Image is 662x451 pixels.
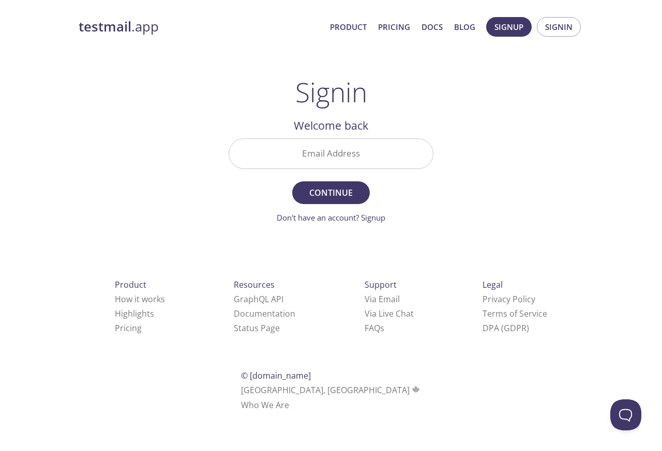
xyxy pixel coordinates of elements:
[330,20,367,34] a: Product
[610,399,641,430] iframe: Help Scout Beacon - Open
[115,293,165,305] a: How it works
[380,322,384,334] span: s
[365,308,414,319] a: Via Live Chat
[234,293,283,305] a: GraphQL API
[241,370,311,381] span: © [DOMAIN_NAME]
[486,17,532,37] button: Signup
[304,185,358,200] span: Continue
[483,279,503,290] span: Legal
[241,384,422,396] span: [GEOGRAPHIC_DATA], [GEOGRAPHIC_DATA]
[365,322,384,334] a: FAQ
[378,20,410,34] a: Pricing
[422,20,443,34] a: Docs
[537,17,581,37] button: Signin
[234,308,295,319] a: Documentation
[454,20,475,34] a: Blog
[234,279,275,290] span: Resources
[234,322,280,334] a: Status Page
[115,308,154,319] a: Highlights
[292,181,370,204] button: Continue
[483,322,529,334] a: DPA (GDPR)
[494,20,523,34] span: Signup
[241,399,289,411] a: Who We Are
[115,322,142,334] a: Pricing
[79,18,131,36] strong: testmail
[483,293,535,305] a: Privacy Policy
[545,20,573,34] span: Signin
[365,279,397,290] span: Support
[483,308,547,319] a: Terms of Service
[229,117,433,134] h2: Welcome back
[295,76,367,107] h1: Signin
[277,212,385,223] a: Don't have an account? Signup
[115,279,146,290] span: Product
[365,293,400,305] a: Via Email
[79,18,322,36] a: testmail.app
